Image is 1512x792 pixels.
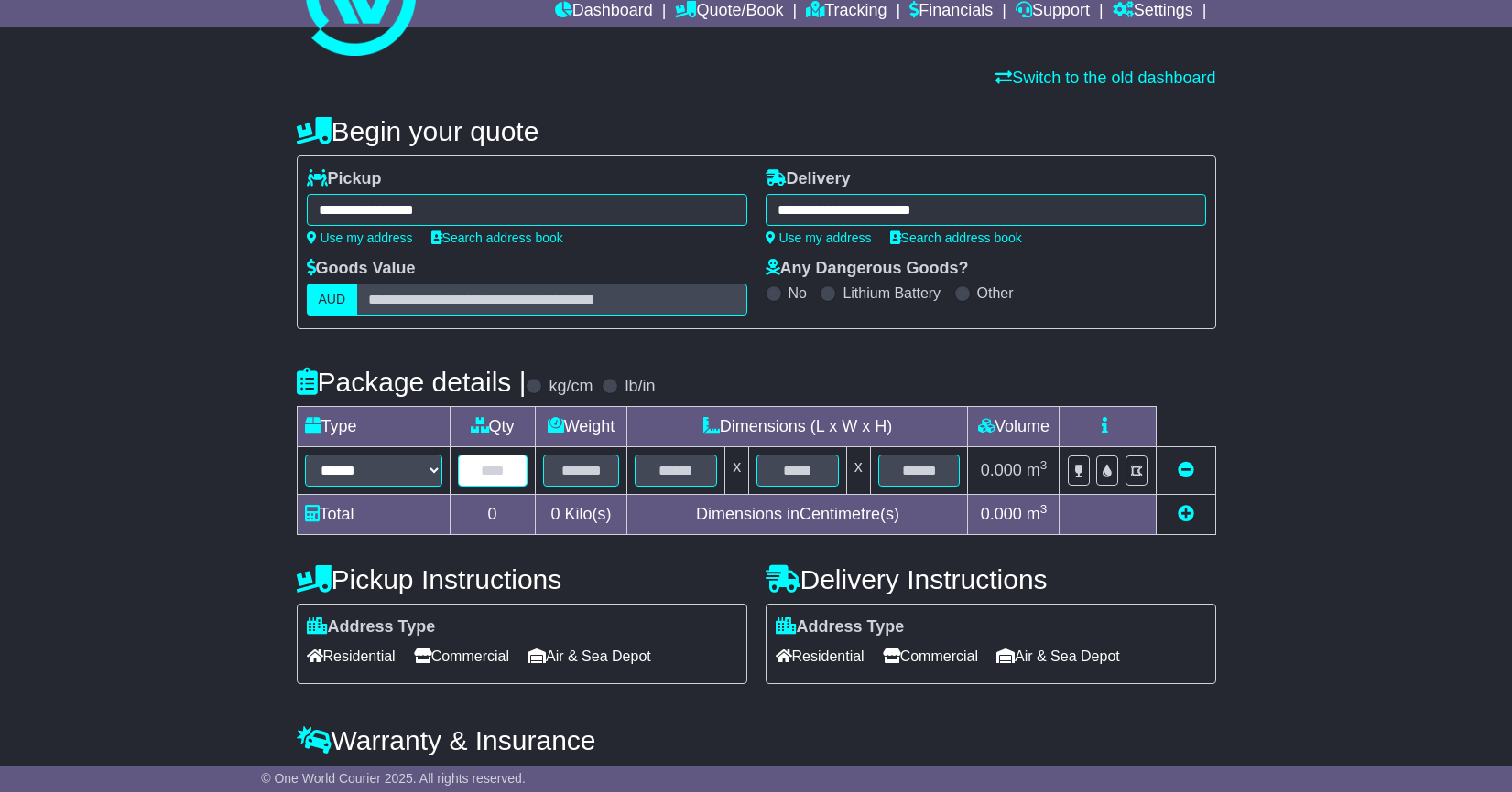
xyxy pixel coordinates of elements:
[627,407,968,447] td: Dimensions (L x W x H)
[261,771,526,786] span: © One World Courier 2025. All rights reserved.
[766,564,1216,594] h4: Delivery Instructions
[766,230,872,245] a: Use my address
[414,642,509,670] span: Commercial
[307,259,416,279] label: Goods Value
[450,495,535,535] td: 0
[968,407,1060,447] td: Volume
[297,367,527,397] h4: Package details |
[307,230,413,245] a: Use my address
[981,461,1022,479] span: 0.000
[981,505,1022,523] span: 0.000
[995,69,1215,87] a: Switch to the old dashboard
[766,259,969,279] label: Any Dangerous Goods?
[1178,505,1194,523] a: Add new item
[528,642,651,670] span: Air & Sea Depot
[776,617,905,637] label: Address Type
[1027,505,1048,523] span: m
[549,377,593,397] label: kg/cm
[431,230,563,245] a: Search address book
[297,725,1216,755] h4: Warranty & Insurance
[307,169,382,189] label: Pickup
[843,284,941,302] label: Lithium Battery
[550,505,560,523] span: 0
[846,447,870,495] td: x
[535,495,627,535] td: Kilo(s)
[297,765,1216,785] div: All our quotes include a $ FreightSafe warranty.
[996,642,1120,670] span: Air & Sea Depot
[977,284,1014,302] label: Other
[297,407,450,447] td: Type
[1027,461,1048,479] span: m
[789,284,807,302] label: No
[307,284,358,316] label: AUD
[297,495,450,535] td: Total
[1040,458,1048,472] sup: 3
[1178,461,1194,479] a: Remove this item
[890,230,1022,245] a: Search address book
[625,377,655,397] label: lb/in
[725,447,749,495] td: x
[307,642,396,670] span: Residential
[297,116,1216,146] h4: Begin your quote
[1040,502,1048,516] sup: 3
[627,495,968,535] td: Dimensions in Centimetre(s)
[450,407,535,447] td: Qty
[766,169,851,189] label: Delivery
[297,564,747,594] h4: Pickup Instructions
[535,407,627,447] td: Weight
[883,642,978,670] span: Commercial
[482,765,509,783] span: 250
[307,617,436,637] label: Address Type
[776,642,865,670] span: Residential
